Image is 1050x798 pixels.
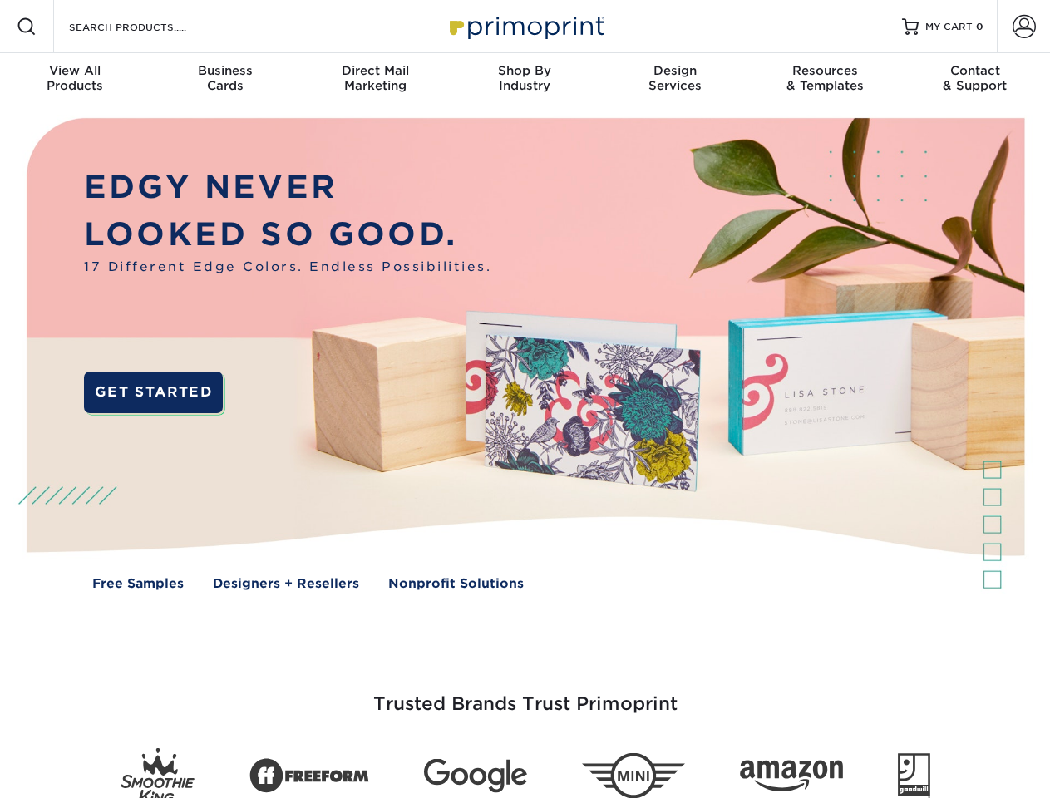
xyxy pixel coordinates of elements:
a: DesignServices [600,53,750,106]
a: Contact& Support [900,53,1050,106]
div: & Templates [750,63,900,93]
a: Shop ByIndustry [450,53,599,106]
a: Direct MailMarketing [300,53,450,106]
div: Industry [450,63,599,93]
span: Contact [900,63,1050,78]
img: Goodwill [898,753,930,798]
img: Amazon [740,761,843,792]
img: Primoprint [442,8,609,44]
div: Services [600,63,750,93]
img: Google [424,759,527,793]
a: GET STARTED [84,372,223,413]
span: MY CART [925,20,973,34]
span: Shop By [450,63,599,78]
p: LOOKED SO GOOD. [84,211,491,259]
a: Free Samples [92,574,184,594]
a: Designers + Resellers [213,574,359,594]
a: Resources& Templates [750,53,900,106]
input: SEARCH PRODUCTS..... [67,17,229,37]
div: Marketing [300,63,450,93]
span: 0 [976,21,983,32]
a: Nonprofit Solutions [388,574,524,594]
a: BusinessCards [150,53,299,106]
p: EDGY NEVER [84,164,491,211]
div: & Support [900,63,1050,93]
span: Business [150,63,299,78]
span: 17 Different Edge Colors. Endless Possibilities. [84,258,491,277]
span: Resources [750,63,900,78]
span: Direct Mail [300,63,450,78]
span: Design [600,63,750,78]
h3: Trusted Brands Trust Primoprint [39,653,1012,735]
div: Cards [150,63,299,93]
